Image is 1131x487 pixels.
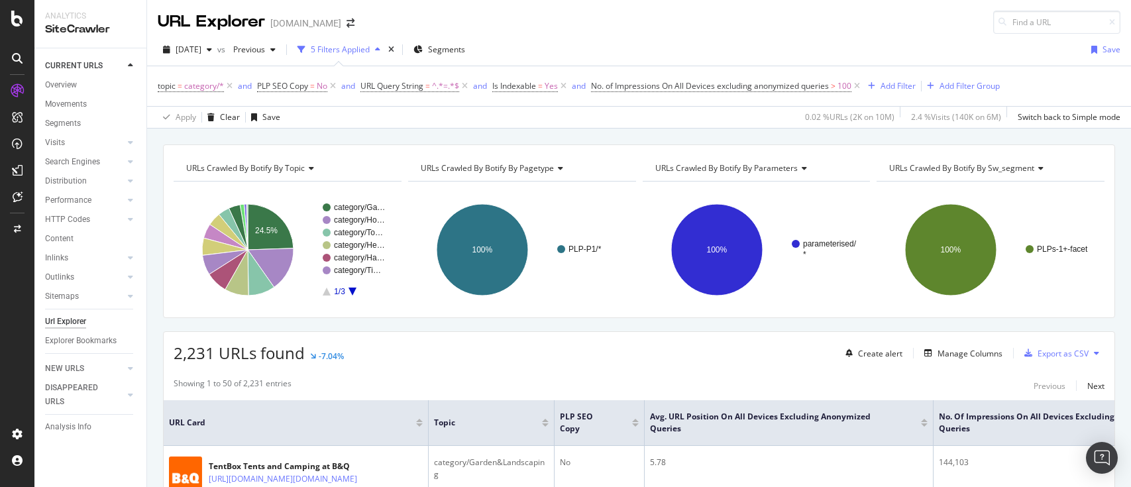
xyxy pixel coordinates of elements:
div: Visits [45,136,65,150]
div: Clear [220,111,240,123]
span: PLP SEO Copy [257,80,308,91]
div: Create alert [858,348,902,359]
text: PLP-P1/* [568,244,602,254]
div: Next [1087,380,1104,392]
a: Content [45,232,137,246]
span: Avg. URL Position On All Devices excluding anonymized queries [650,411,901,435]
div: Analytics [45,11,136,22]
div: Open Intercom Messenger [1086,442,1118,474]
span: Yes [545,77,558,95]
text: category/Ha… [334,253,385,262]
span: = [310,80,315,91]
span: No. of Impressions On All Devices excluding anonymized queries [591,80,829,91]
button: Clear [202,107,240,128]
button: and [572,80,586,92]
text: category/Ti… [334,266,381,275]
div: Url Explorer [45,315,86,329]
a: [URL][DOMAIN_NAME][DOMAIN_NAME] [209,472,357,486]
span: 2025 Jul. 10th [176,44,201,55]
button: Switch back to Simple mode [1012,107,1120,128]
div: Movements [45,97,87,111]
a: Explorer Bookmarks [45,334,137,348]
svg: A chart. [877,192,1101,307]
button: Apply [158,107,196,128]
div: Add Filter Group [940,80,1000,91]
button: Export as CSV [1019,343,1089,364]
div: times [386,43,397,56]
text: 1/3 [334,287,345,296]
span: > [831,80,835,91]
div: DISAPPEARED URLS [45,381,112,409]
button: Add Filter Group [922,78,1000,94]
button: [DATE] [158,39,217,60]
span: No [317,77,327,95]
text: 100% [941,245,961,254]
span: = [425,80,430,91]
h4: URLs Crawled By Botify By parameters [653,158,859,179]
a: Overview [45,78,137,92]
input: Find a URL [993,11,1120,34]
text: category/To… [334,228,383,237]
span: Segments [428,44,465,55]
text: category/He… [334,241,385,250]
svg: A chart. [408,192,633,307]
button: Create alert [840,343,902,364]
button: and [473,80,487,92]
div: No [560,457,639,468]
span: URLs Crawled By Botify By topic [186,162,305,174]
button: 5 Filters Applied [292,39,386,60]
div: A chart. [643,192,867,307]
span: URLs Crawled By Botify By parameters [655,162,798,174]
div: CURRENT URLS [45,59,103,73]
text: category/Ga… [334,203,385,212]
svg: A chart. [174,192,398,307]
a: Analysis Info [45,420,137,434]
div: 0.02 % URLs ( 2K on 10M ) [805,111,894,123]
div: HTTP Codes [45,213,90,227]
a: HTTP Codes [45,213,124,227]
a: Performance [45,193,124,207]
span: URLs Crawled By Botify By sw_segment [889,162,1034,174]
div: Manage Columns [938,348,1002,359]
button: Save [246,107,280,128]
div: Performance [45,193,91,207]
span: URL Card [169,417,413,429]
span: URLs Crawled By Botify By pagetype [421,162,554,174]
div: SiteCrawler [45,22,136,37]
text: 100% [706,245,727,254]
span: 2,231 URLs found [174,342,305,364]
div: Outlinks [45,270,74,284]
a: Sitemaps [45,290,124,303]
span: vs [217,44,228,55]
div: Content [45,232,74,246]
text: PLPs-1+-facet [1037,244,1088,254]
div: 2.4 % Visits ( 140K on 6M ) [911,111,1001,123]
a: Movements [45,97,137,111]
div: Analysis Info [45,420,91,434]
button: Previous [1034,378,1065,394]
span: Previous [228,44,265,55]
text: category/Ho… [334,215,385,225]
div: URL Explorer [158,11,265,33]
button: Add Filter [863,78,916,94]
div: and [341,80,355,91]
span: category/* [184,77,224,95]
div: and [572,80,586,91]
div: Segments [45,117,81,131]
span: topic [158,80,176,91]
div: Save [262,111,280,123]
a: Outlinks [45,270,124,284]
button: Save [1086,39,1120,60]
a: Distribution [45,174,124,188]
span: PLP SEO Copy [560,411,612,435]
span: 100 [837,77,851,95]
h4: URLs Crawled By Botify By sw_segment [887,158,1093,179]
button: Previous [228,39,281,60]
a: NEW URLS [45,362,124,376]
div: and [238,80,252,91]
a: Segments [45,117,137,131]
span: = [178,80,182,91]
button: and [238,80,252,92]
